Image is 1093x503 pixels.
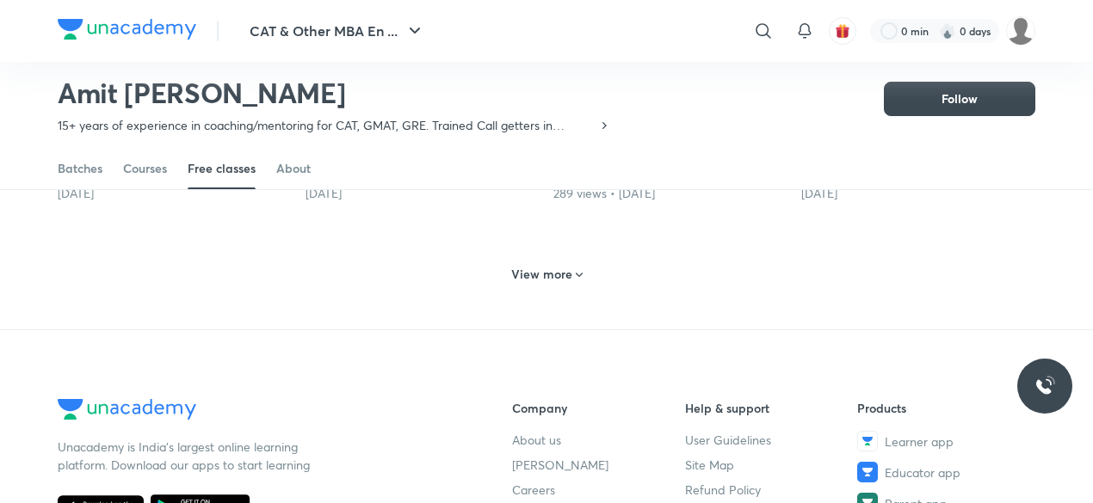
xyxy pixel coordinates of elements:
h6: Products [857,399,1030,417]
span: Educator app [885,463,960,482]
a: Batches [58,148,102,189]
a: Careers [512,481,685,499]
button: CAT & Other MBA En ... [239,14,435,48]
p: Unacademy is India’s largest online learning platform. Download our apps to start learning [58,438,316,474]
a: [PERSON_NAME] [512,456,685,474]
h6: Company [512,399,685,417]
a: About us [512,431,685,449]
a: Company Logo [58,19,196,44]
div: Courses [123,160,167,177]
div: 289 views • 13 days ago [553,185,787,202]
a: Free classes [188,148,256,189]
p: 15+ years of experience in coaching/mentoring for CAT, GMAT, GRE. Trained Call getters in Persona... [58,117,597,134]
div: 11 days ago [58,185,292,202]
span: Learner app [885,432,954,451]
button: Follow [884,82,1035,116]
button: avatar [829,17,856,45]
img: ttu [1034,376,1055,396]
a: Refund Policy [685,481,858,499]
div: About [276,160,311,177]
a: User Guidelines [685,431,858,449]
div: Batches [58,160,102,177]
img: bansal [1006,16,1035,46]
a: Learner app [857,431,1030,451]
div: 14 days ago [801,185,1035,202]
img: Learner app [857,431,878,451]
a: Site Map [685,456,858,474]
a: Company Logo [58,399,457,424]
a: Educator app [857,462,1030,482]
a: About [276,148,311,189]
h6: View more [511,266,572,283]
img: streak [939,22,956,40]
h2: Amit [PERSON_NAME] [58,76,611,110]
h6: Help & support [685,399,858,417]
div: Free classes [188,160,256,177]
img: Educator app [857,462,878,482]
img: Company Logo [58,399,196,420]
img: Company Logo [58,19,196,40]
span: Careers [512,481,555,499]
div: 12 days ago [306,185,540,202]
img: avatar [835,23,850,39]
span: Follow [942,90,978,107]
a: Courses [123,148,167,189]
